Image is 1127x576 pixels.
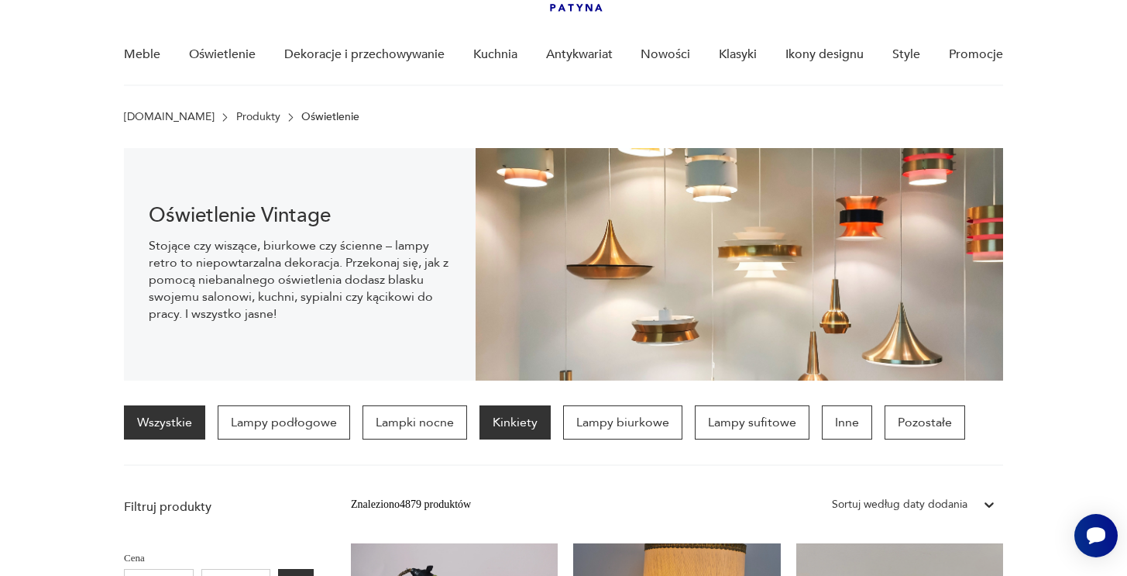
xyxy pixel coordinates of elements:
a: Promocje [949,25,1003,85]
div: Znaleziono 4879 produktów [351,496,471,513]
a: Wszystkie [124,405,205,440]
h1: Oświetlenie Vintage [149,206,451,225]
a: Kuchnia [473,25,517,85]
a: Meble [124,25,160,85]
img: Oświetlenie [476,148,1003,381]
a: Oświetlenie [189,25,256,85]
a: Klasyki [719,25,757,85]
a: Lampki nocne [362,405,467,440]
a: [DOMAIN_NAME] [124,111,215,123]
p: Filtruj produkty [124,498,314,516]
div: Sortuj według daty dodania [832,496,967,513]
a: Lampy podłogowe [218,405,350,440]
p: Cena [124,550,314,567]
p: Oświetlenie [301,111,359,123]
p: Stojące czy wiszące, biurkowe czy ścienne – lampy retro to niepowtarzalna dekoracja. Przekonaj si... [149,237,451,322]
a: Ikony designu [785,25,864,85]
a: Pozostałe [885,405,965,440]
a: Nowości [641,25,690,85]
a: Lampy biurkowe [563,405,682,440]
a: Produkty [236,111,280,123]
a: Lampy sufitowe [695,405,809,440]
a: Inne [822,405,872,440]
a: Kinkiety [479,405,551,440]
a: Style [892,25,920,85]
a: Antykwariat [546,25,613,85]
a: Dekoracje i przechowywanie [284,25,445,85]
iframe: Smartsupp widget button [1074,514,1118,557]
